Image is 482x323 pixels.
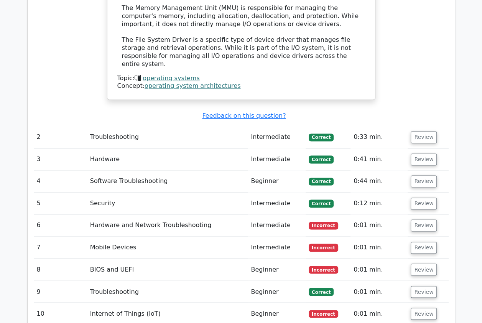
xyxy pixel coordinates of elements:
td: Troubleshooting [87,126,248,148]
td: Software Troubleshooting [87,170,248,192]
span: Correct [309,178,334,185]
td: 0:44 min. [350,170,408,192]
button: Review [411,242,437,254]
button: Review [411,286,437,298]
td: Beginner [248,259,306,280]
td: 6 [34,214,87,236]
td: 0:01 min. [350,281,408,303]
td: Troubleshooting [87,281,248,303]
button: Review [411,264,437,275]
td: Intermediate [248,237,306,259]
a: operating system architectures [145,82,240,89]
td: 4 [34,170,87,192]
td: 0:01 min. [350,214,408,236]
td: 0:01 min. [350,259,408,280]
button: Review [411,219,437,231]
td: Intermediate [248,193,306,214]
div: Topic: [117,74,365,82]
button: Review [411,131,437,143]
span: Incorrect [309,310,338,318]
td: 0:33 min. [350,126,408,148]
td: 0:41 min. [350,148,408,170]
td: 5 [34,193,87,214]
td: Hardware and Network Troubleshooting [87,214,248,236]
td: Beginner [248,281,306,303]
td: 8 [34,259,87,280]
a: operating systems [143,74,199,82]
td: Security [87,193,248,214]
div: Concept: [117,82,365,90]
td: 7 [34,237,87,259]
span: Incorrect [309,244,338,251]
span: Incorrect [309,222,338,229]
td: 9 [34,281,87,303]
span: Correct [309,199,334,207]
td: Intermediate [248,214,306,236]
span: Correct [309,133,334,141]
td: Hardware [87,148,248,170]
button: Review [411,198,437,209]
span: Correct [309,155,334,163]
button: Review [411,153,437,165]
td: 2 [34,126,87,148]
button: Review [411,308,437,320]
td: Mobile Devices [87,237,248,259]
td: Beginner [248,170,306,192]
td: Intermediate [248,126,306,148]
td: 0:12 min. [350,193,408,214]
td: 3 [34,148,87,170]
td: BIOS and UEFI [87,259,248,280]
td: 0:01 min. [350,237,408,259]
span: Incorrect [309,266,338,274]
button: Review [411,175,437,187]
td: Intermediate [248,148,306,170]
span: Correct [309,288,334,295]
a: Feedback on this question? [202,112,286,119]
